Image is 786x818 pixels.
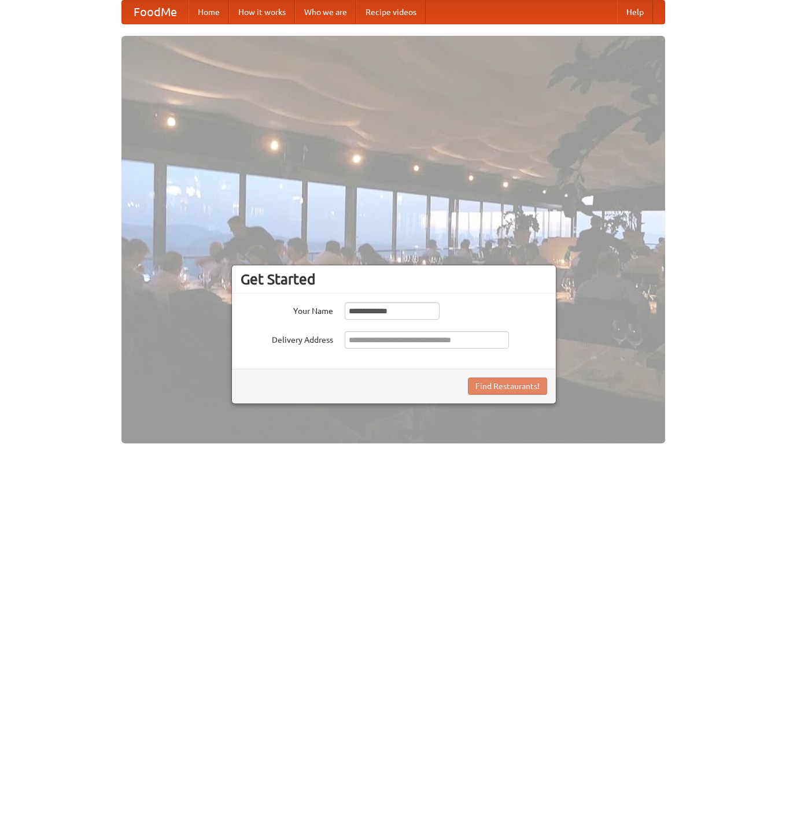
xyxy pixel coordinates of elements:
[295,1,356,24] a: Who we are
[229,1,295,24] a: How it works
[468,377,547,395] button: Find Restaurants!
[241,271,547,288] h3: Get Started
[189,1,229,24] a: Home
[241,302,333,317] label: Your Name
[122,1,189,24] a: FoodMe
[241,331,333,346] label: Delivery Address
[617,1,653,24] a: Help
[356,1,426,24] a: Recipe videos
